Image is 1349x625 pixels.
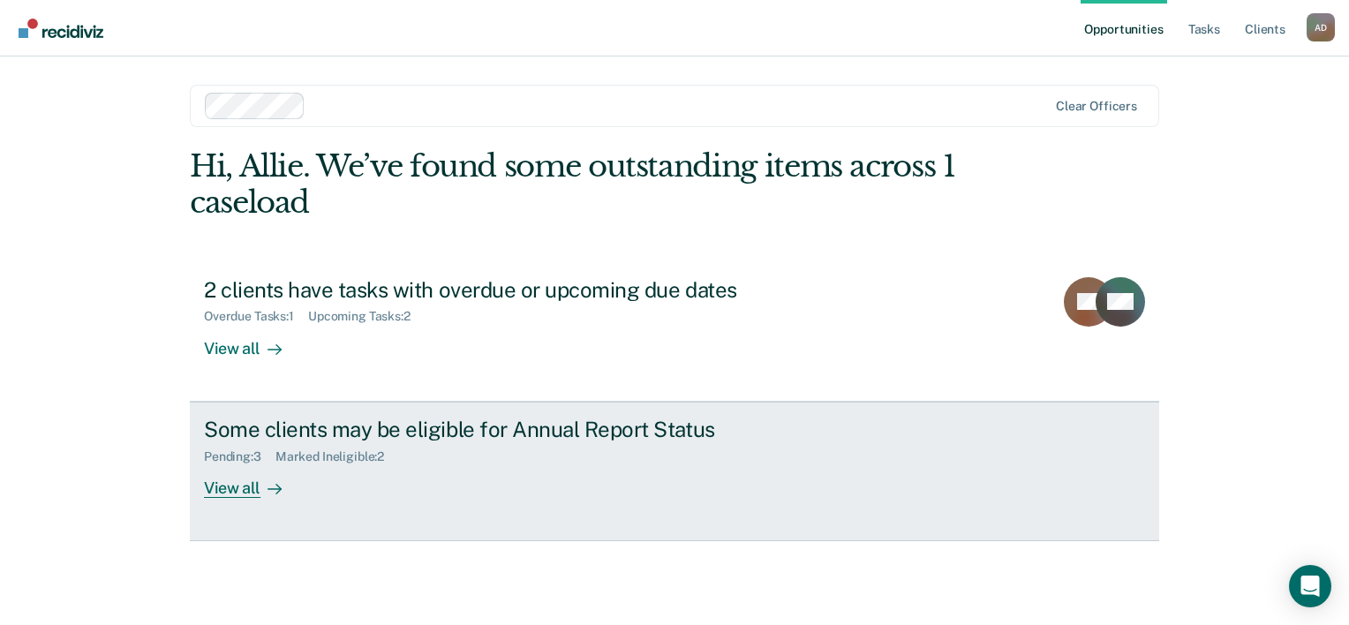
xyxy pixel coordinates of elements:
div: View all [204,324,303,358]
div: Upcoming Tasks : 2 [308,309,425,324]
div: A D [1307,13,1335,41]
div: Hi, Allie. We’ve found some outstanding items across 1 caseload [190,148,965,221]
div: Open Intercom Messenger [1289,565,1331,607]
img: Recidiviz [19,19,103,38]
div: Clear officers [1056,99,1137,114]
a: Some clients may be eligible for Annual Report StatusPending:3Marked Ineligible:2View all [190,402,1159,541]
div: 2 clients have tasks with overdue or upcoming due dates [204,277,824,303]
div: View all [204,463,303,498]
div: Pending : 3 [204,449,275,464]
div: Some clients may be eligible for Annual Report Status [204,417,824,442]
div: Marked Ineligible : 2 [275,449,398,464]
a: 2 clients have tasks with overdue or upcoming due datesOverdue Tasks:1Upcoming Tasks:2View all [190,263,1159,402]
div: Overdue Tasks : 1 [204,309,308,324]
button: Profile dropdown button [1307,13,1335,41]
